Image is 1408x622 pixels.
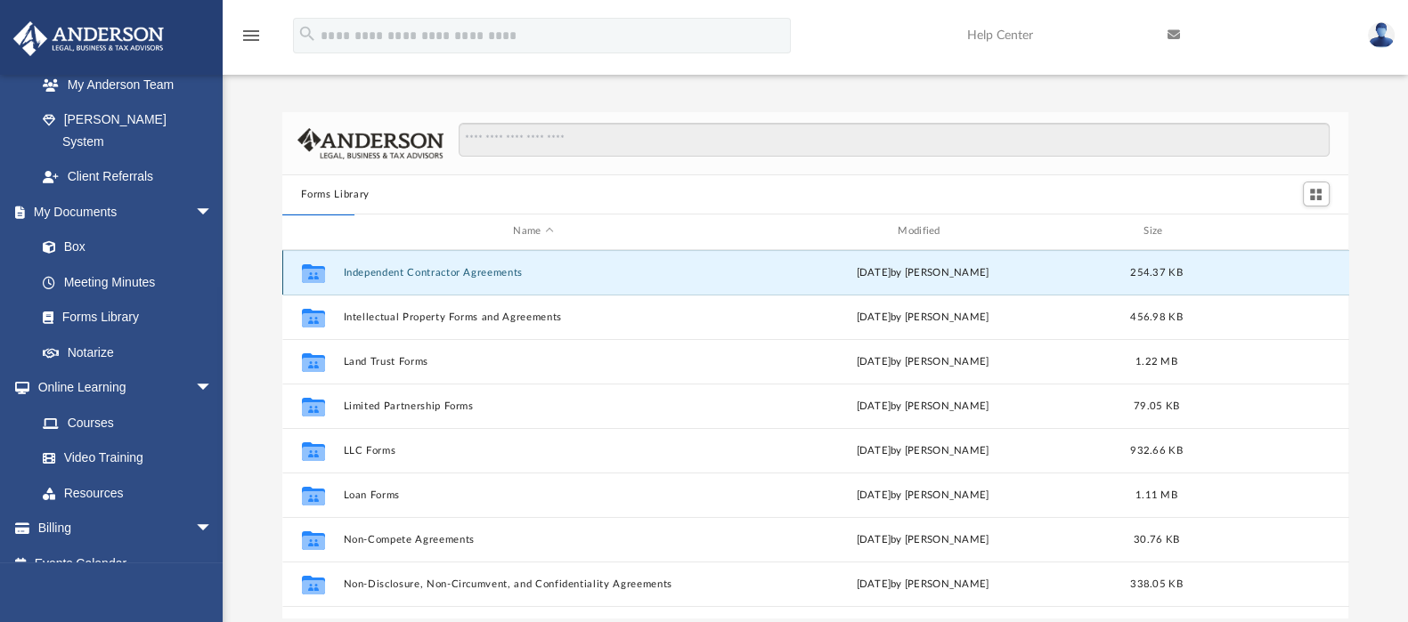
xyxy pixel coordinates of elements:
a: Notarize [25,335,231,370]
a: menu [240,34,262,46]
span: 1.22 MB [1135,356,1177,366]
button: Intellectual Property Forms and Agreements [343,311,724,323]
span: arrow_drop_down [195,511,231,547]
a: [PERSON_NAME] System [25,102,231,159]
span: 338.05 KB [1130,578,1182,588]
span: arrow_drop_down [195,370,231,407]
a: Video Training [25,440,222,476]
div: [DATE] by [PERSON_NAME] [732,309,1113,325]
a: Events Calendar [12,545,240,581]
button: Limited Partnership Forms [343,400,724,412]
img: Anderson Advisors Platinum Portal [8,21,169,56]
i: menu [240,25,262,46]
img: User Pic [1368,22,1395,48]
a: Box [25,230,222,265]
button: Land Trust Forms [343,356,724,368]
i: search [297,24,317,44]
button: LLC Forms [343,445,724,456]
div: [DATE] by [PERSON_NAME] [732,576,1113,592]
a: Client Referrals [25,159,231,195]
a: Meeting Minutes [25,264,231,300]
div: [DATE] by [PERSON_NAME] [732,442,1113,458]
span: 456.98 KB [1130,311,1182,321]
div: Size [1120,223,1192,239]
a: Courses [25,405,231,440]
a: My Anderson Team [25,67,222,102]
span: 1.11 MB [1135,489,1177,499]
span: 254.37 KB [1130,267,1182,277]
div: [DATE] by [PERSON_NAME] [732,353,1113,369]
button: Forms Library [301,187,369,203]
div: [DATE] by [PERSON_NAME] [732,264,1113,280]
button: Switch to Grid View [1303,182,1330,206]
a: Billingarrow_drop_down [12,511,240,546]
div: Name [342,223,723,239]
a: Online Learningarrow_drop_down [12,370,231,406]
a: Forms Library [25,300,222,335]
a: Resources [25,475,231,511]
button: Non-Compete Agreements [343,534,724,545]
a: My Documentsarrow_drop_down [12,194,231,230]
button: Non-Disclosure, Non-Circumvent, and Confidentiality Agreements [343,578,724,590]
span: arrow_drop_down [195,194,231,230]
div: [DATE] by [PERSON_NAME] [732,398,1113,414]
span: 79.05 KB [1133,400,1178,410]
input: Search files and folders [459,123,1329,157]
div: Modified [731,223,1112,239]
div: id [1200,223,1324,239]
span: 932.66 KB [1130,445,1182,455]
div: id [289,223,334,239]
button: Loan Forms [343,489,724,501]
div: [DATE] by [PERSON_NAME] [732,531,1113,547]
button: Independent Contractor Agreements [343,267,724,279]
span: 30.76 KB [1133,534,1178,544]
div: grid [282,250,1349,618]
div: [DATE] by [PERSON_NAME] [732,487,1113,503]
